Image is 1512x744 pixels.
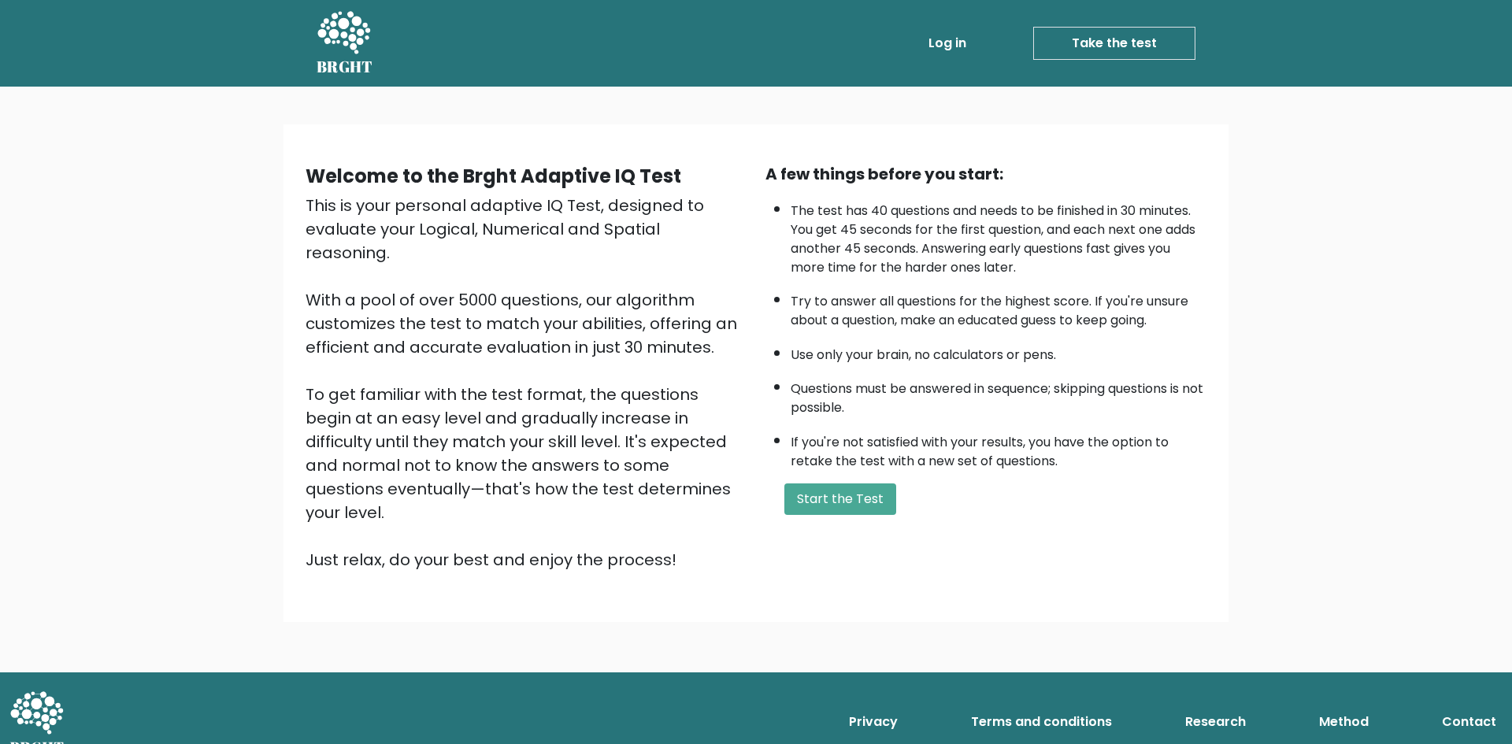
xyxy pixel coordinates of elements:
[1033,27,1195,60] a: Take the test
[791,338,1206,365] li: Use only your brain, no calculators or pens.
[791,425,1206,471] li: If you're not satisfied with your results, you have the option to retake the test with a new set ...
[791,372,1206,417] li: Questions must be answered in sequence; skipping questions is not possible.
[965,706,1118,738] a: Terms and conditions
[317,6,373,80] a: BRGHT
[1313,706,1375,738] a: Method
[922,28,973,59] a: Log in
[791,284,1206,330] li: Try to answer all questions for the highest score. If you're unsure about a question, make an edu...
[843,706,904,738] a: Privacy
[784,483,896,515] button: Start the Test
[791,194,1206,277] li: The test has 40 questions and needs to be finished in 30 minutes. You get 45 seconds for the firs...
[306,194,747,572] div: This is your personal adaptive IQ Test, designed to evaluate your Logical, Numerical and Spatial ...
[317,57,373,76] h5: BRGHT
[306,163,681,189] b: Welcome to the Brght Adaptive IQ Test
[765,162,1206,186] div: A few things before you start:
[1179,706,1252,738] a: Research
[1436,706,1503,738] a: Contact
